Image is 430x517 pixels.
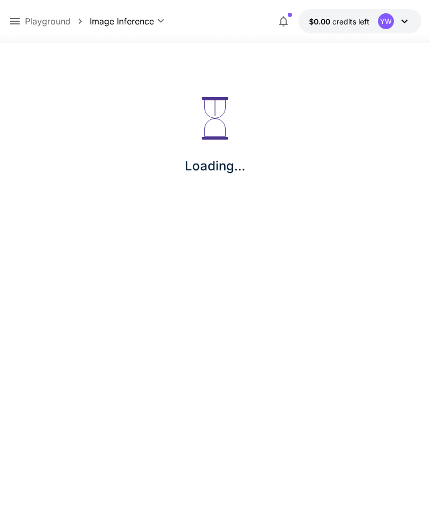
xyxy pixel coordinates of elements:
span: $0.00 [309,18,332,27]
p: Loading... [185,157,245,176]
nav: breadcrumb [25,15,90,28]
button: $0.00YW [298,10,422,34]
div: YW [378,14,394,30]
a: Playground [25,15,71,28]
span: credits left [332,18,369,27]
div: $0.00 [309,16,369,28]
span: Image Inference [90,15,154,28]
